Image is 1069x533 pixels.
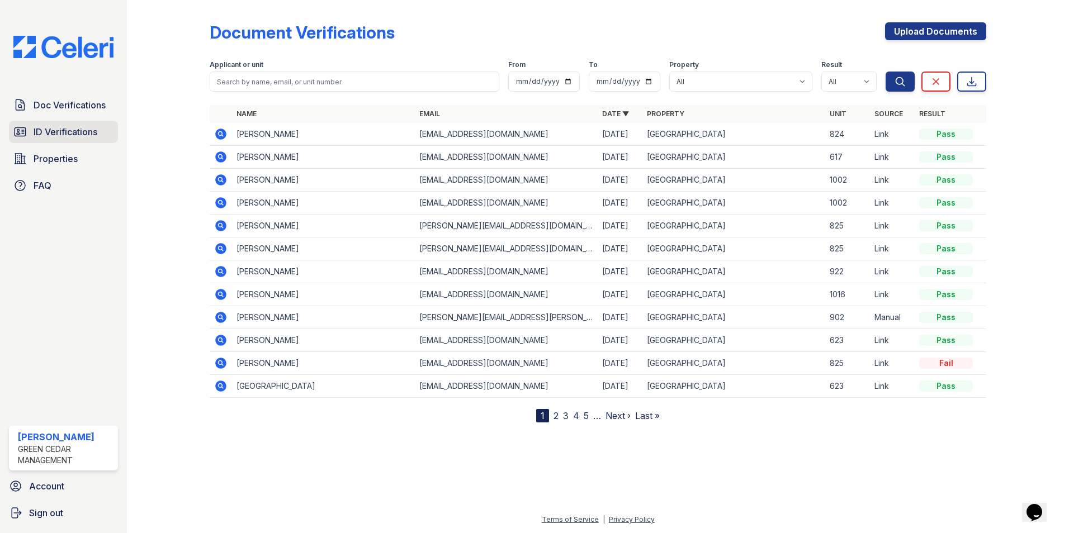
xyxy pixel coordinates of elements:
a: Email [419,110,440,118]
a: Terms of Service [542,515,599,524]
a: Name [236,110,257,118]
td: [GEOGRAPHIC_DATA] [642,215,825,237]
td: [DATE] [598,146,642,169]
td: [GEOGRAPHIC_DATA] [642,260,825,283]
td: [PERSON_NAME] [232,215,415,237]
td: [GEOGRAPHIC_DATA] [642,375,825,398]
a: Upload Documents [885,22,986,40]
td: Link [870,169,915,192]
label: To [589,60,598,69]
td: [PERSON_NAME] [232,329,415,352]
div: Pass [919,129,973,140]
td: 1002 [825,169,870,192]
td: Link [870,123,915,146]
label: Result [821,60,842,69]
td: 617 [825,146,870,169]
a: 4 [573,410,579,421]
a: Unit [830,110,846,118]
td: [PERSON_NAME][EMAIL_ADDRESS][DOMAIN_NAME] [415,215,598,237]
td: 825 [825,237,870,260]
td: [PERSON_NAME] [232,146,415,169]
td: [EMAIL_ADDRESS][DOMAIN_NAME] [415,169,598,192]
td: [EMAIL_ADDRESS][DOMAIN_NAME] [415,352,598,375]
td: Link [870,192,915,215]
span: Sign out [29,506,63,520]
div: Pass [919,174,973,185]
span: FAQ [34,179,51,192]
td: [PERSON_NAME] [232,352,415,375]
label: Applicant or unit [210,60,263,69]
td: [DATE] [598,352,642,375]
td: [EMAIL_ADDRESS][DOMAIN_NAME] [415,192,598,215]
td: Link [870,375,915,398]
a: Account [4,475,122,497]
td: [PERSON_NAME][EMAIL_ADDRESS][DOMAIN_NAME] [415,237,598,260]
label: Property [669,60,699,69]
td: [GEOGRAPHIC_DATA] [642,352,825,375]
td: 902 [825,306,870,329]
a: Sign out [4,502,122,524]
td: [PERSON_NAME] [232,283,415,306]
td: Link [870,283,915,306]
a: 3 [563,410,569,421]
div: 1 [536,409,549,422]
a: Source [874,110,903,118]
td: [EMAIL_ADDRESS][DOMAIN_NAME] [415,260,598,283]
td: Link [870,352,915,375]
span: Properties [34,152,78,165]
td: [DATE] [598,375,642,398]
td: [GEOGRAPHIC_DATA] [642,283,825,306]
div: Pass [919,243,973,254]
span: ID Verifications [34,125,97,139]
a: FAQ [9,174,118,197]
td: [GEOGRAPHIC_DATA] [642,306,825,329]
a: Property [647,110,684,118]
td: Link [870,329,915,352]
div: Pass [919,335,973,346]
div: Pass [919,220,973,231]
div: | [603,515,605,524]
td: [DATE] [598,260,642,283]
td: [DATE] [598,192,642,215]
a: Doc Verifications [9,94,118,116]
td: 1002 [825,192,870,215]
td: [EMAIL_ADDRESS][DOMAIN_NAME] [415,329,598,352]
td: Manual [870,306,915,329]
label: From [508,60,526,69]
td: [EMAIL_ADDRESS][DOMAIN_NAME] [415,375,598,398]
td: 825 [825,215,870,237]
td: Link [870,146,915,169]
td: 1016 [825,283,870,306]
a: Result [919,110,945,118]
td: [DATE] [598,283,642,306]
a: Next › [606,410,631,421]
td: [DATE] [598,329,642,352]
a: Privacy Policy [609,515,655,524]
td: [PERSON_NAME] [232,306,415,329]
td: [PERSON_NAME][EMAIL_ADDRESS][PERSON_NAME][DOMAIN_NAME] [415,306,598,329]
td: [DATE] [598,237,642,260]
a: Date ▼ [602,110,629,118]
input: Search by name, email, or unit number [210,72,499,92]
td: [GEOGRAPHIC_DATA] [642,146,825,169]
td: 623 [825,329,870,352]
td: [DATE] [598,215,642,237]
span: … [593,409,601,422]
iframe: chat widget [1022,488,1058,522]
div: [PERSON_NAME] [18,430,113,444]
span: Account [29,479,64,493]
td: [GEOGRAPHIC_DATA] [642,192,825,215]
td: 922 [825,260,870,283]
div: Pass [919,151,973,163]
a: ID Verifications [9,121,118,143]
span: Doc Verifications [34,98,106,112]
td: [EMAIL_ADDRESS][DOMAIN_NAME] [415,146,598,169]
td: Link [870,237,915,260]
div: Pass [919,197,973,208]
td: [EMAIL_ADDRESS][DOMAIN_NAME] [415,123,598,146]
div: Pass [919,266,973,277]
td: [PERSON_NAME] [232,123,415,146]
td: [DATE] [598,306,642,329]
td: Link [870,260,915,283]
